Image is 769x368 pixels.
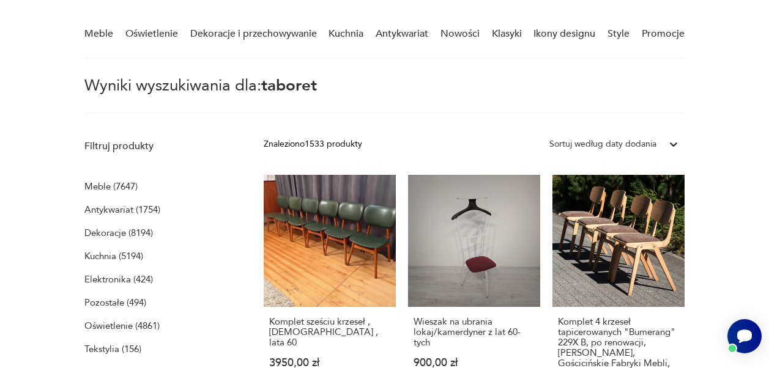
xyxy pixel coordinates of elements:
a: Pozostałe (494) [84,294,146,311]
p: 3950,00 zł [269,358,390,368]
a: Elektronika (424) [84,271,153,288]
a: Klasyki [492,10,522,57]
div: Sortuj według daty dodania [549,138,656,151]
a: Ikony designu [533,10,595,57]
a: Style [607,10,630,57]
a: Antykwariat (1754) [84,201,160,218]
span: taboret [261,75,317,97]
p: 900,00 zł [414,358,535,368]
a: Meble (7647) [84,178,138,195]
a: Oświetlenie (4861) [84,317,160,334]
h3: Wieszak na ubrania lokaj/kamerdyner z lat 60-tych [414,317,535,348]
a: Kuchnia (5194) [84,248,143,265]
a: Meble [84,10,113,57]
a: Oświetlenie [125,10,178,57]
a: Antykwariat [376,10,428,57]
a: Dekoracje (8194) [84,224,153,241]
a: Nowości [440,10,480,57]
a: Promocje [642,10,685,57]
iframe: Smartsupp widget button [727,319,762,353]
p: Wyniki wyszukiwania dla: [84,78,684,114]
h3: Komplet sześciu krzeseł , [DEMOGRAPHIC_DATA] , lata 60 [269,317,390,348]
a: Kuchnia [329,10,363,57]
div: Znaleziono 1533 produkty [264,138,362,151]
a: Dekoracje i przechowywanie [190,10,317,57]
a: Tekstylia (156) [84,340,141,358]
p: Filtruj produkty [84,139,234,153]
